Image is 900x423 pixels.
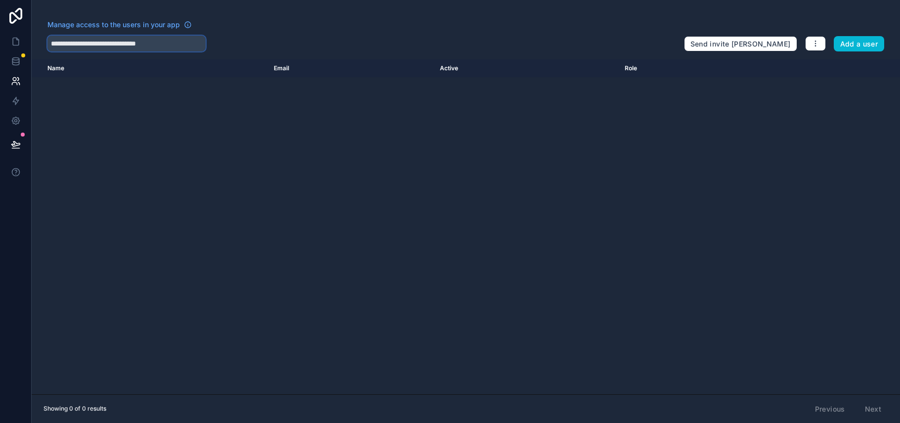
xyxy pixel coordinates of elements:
button: Add a user [834,36,885,52]
th: Email [268,59,434,77]
span: Manage access to the users in your app [47,20,180,30]
th: Active [434,59,618,77]
span: Showing 0 of 0 results [43,405,106,413]
th: Name [32,59,268,77]
button: Send invite [PERSON_NAME] [684,36,797,52]
a: Manage access to the users in your app [47,20,192,30]
div: scrollable content [32,59,900,394]
th: Role [619,59,767,77]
